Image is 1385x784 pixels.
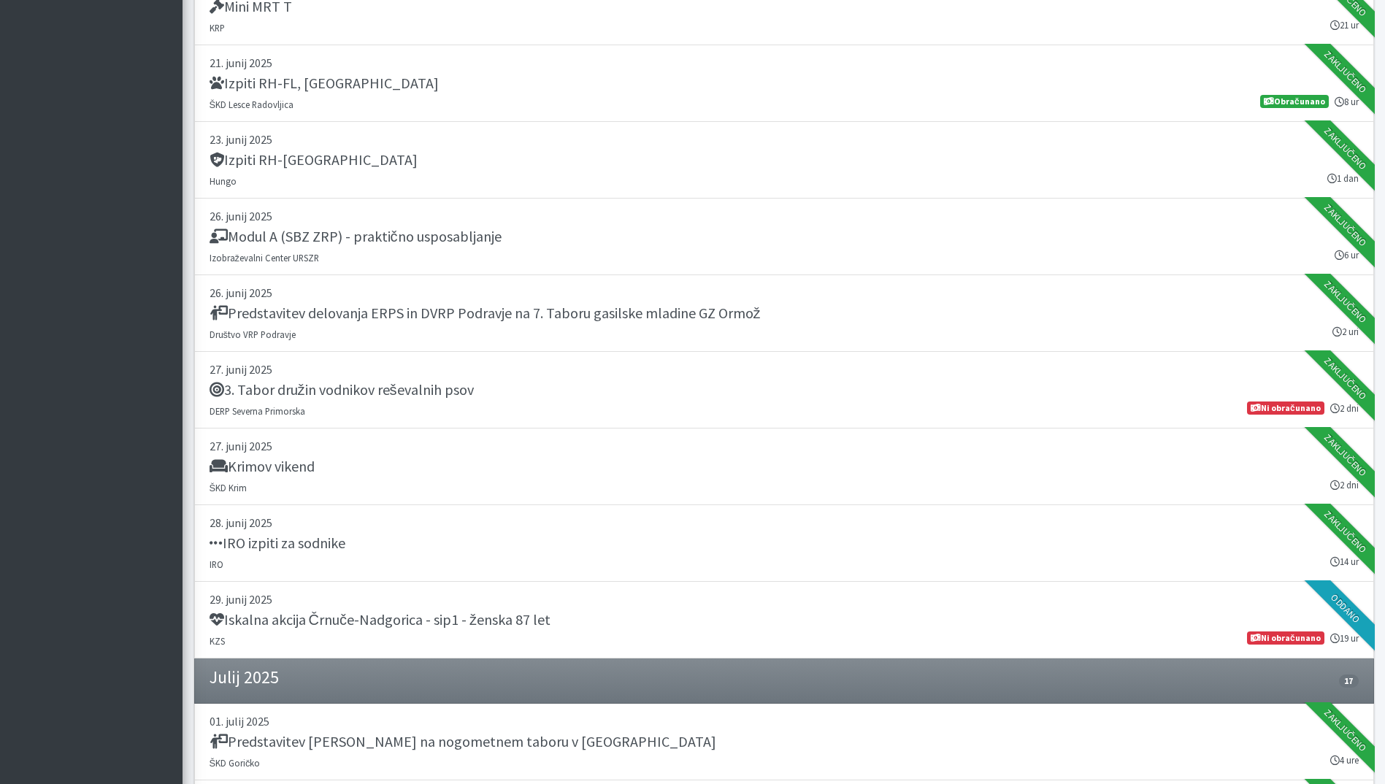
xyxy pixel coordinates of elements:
[210,252,319,264] small: Izobraževalni Center URSZR
[210,22,225,34] small: KRP
[210,482,248,493] small: ŠKD Krim
[194,582,1374,658] a: 29. junij 2025 Iskalna akcija Črnuče-Nadgorica - sip1 - ženska 87 let KZS 19 ur Ni obračunano Oddano
[194,505,1374,582] a: 28. junij 2025 IRO izpiti za sodnike IRO 14 ur Zaključeno
[1247,401,1324,415] span: Ni obračunano
[210,328,296,340] small: Društvo VRP Podravje
[194,199,1374,275] a: 26. junij 2025 Modul A (SBZ ZRP) - praktično usposabljanje Izobraževalni Center URSZR 6 ur Zaklju...
[210,99,294,110] small: ŠKD Lesce Radovljica
[210,667,279,688] h4: Julij 2025
[210,131,1359,148] p: 23. junij 2025
[210,458,315,475] h5: Krimov vikend
[210,712,1359,730] p: 01. julij 2025
[1260,95,1328,108] span: Obračunano
[210,207,1359,225] p: 26. junij 2025
[1247,631,1324,645] span: Ni obračunano
[194,122,1374,199] a: 23. junij 2025 Izpiti RH-[GEOGRAPHIC_DATA] Hungo 1 dan Zaključeno
[210,534,345,552] h5: IRO izpiti za sodnike
[194,704,1374,780] a: 01. julij 2025 Predstavitev [PERSON_NAME] na nogometnem taboru v [GEOGRAPHIC_DATA] ŠKD Goričko 4 ...
[194,275,1374,352] a: 26. junij 2025 Predstavitev delovanja ERPS in DVRP Podravje na 7. Taboru gasilske mladine GZ Ormo...
[210,611,550,629] h5: Iskalna akcija Črnuče-Nadgorica - sip1 - ženska 87 let
[210,514,1359,531] p: 28. junij 2025
[210,757,261,769] small: ŠKD Goričko
[210,591,1359,608] p: 29. junij 2025
[210,635,225,647] small: KZS
[210,284,1359,301] p: 26. junij 2025
[210,558,223,570] small: IRO
[1339,675,1358,688] span: 17
[210,437,1359,455] p: 27. junij 2025
[210,304,761,322] h5: Predstavitev delovanja ERPS in DVRP Podravje na 7. Taboru gasilske mladine GZ Ormož
[210,733,716,750] h5: Predstavitev [PERSON_NAME] na nogometnem taboru v [GEOGRAPHIC_DATA]
[210,151,418,169] h5: Izpiti RH-[GEOGRAPHIC_DATA]
[194,45,1374,122] a: 21. junij 2025 Izpiti RH-FL, [GEOGRAPHIC_DATA] ŠKD Lesce Radovljica 8 ur Obračunano Zaključeno
[210,361,1359,378] p: 27. junij 2025
[210,228,502,245] h5: Modul A (SBZ ZRP) - praktično usposabljanje
[194,428,1374,505] a: 27. junij 2025 Krimov vikend ŠKD Krim 2 dni Zaključeno
[210,54,1359,72] p: 21. junij 2025
[194,352,1374,428] a: 27. junij 2025 3. Tabor družin vodnikov reševalnih psov DERP Severna Primorska 2 dni Ni obračunan...
[210,175,237,187] small: Hungo
[210,74,439,92] h5: Izpiti RH-FL, [GEOGRAPHIC_DATA]
[210,405,305,417] small: DERP Severna Primorska
[210,381,474,399] h5: 3. Tabor družin vodnikov reševalnih psov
